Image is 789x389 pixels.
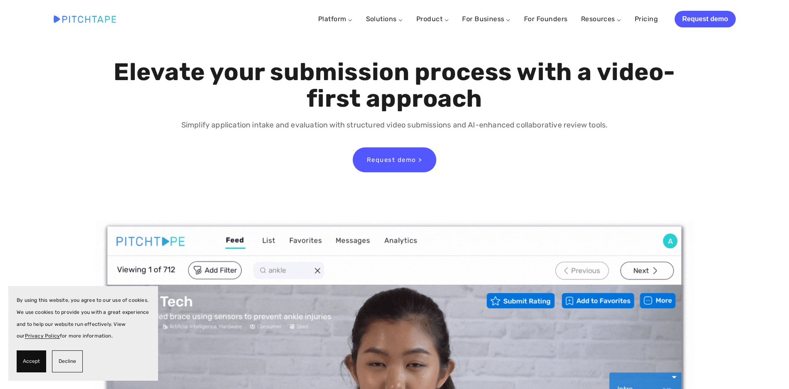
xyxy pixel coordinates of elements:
[675,11,735,27] a: Request demo
[318,15,353,23] a: Platform ⌵
[17,294,150,342] p: By using this website, you agree to our use of cookies. We use cookies to provide you with a grea...
[8,286,158,381] section: Cookie banner
[462,15,511,23] a: For Business ⌵
[366,15,403,23] a: Solutions ⌵
[524,12,568,27] a: For Founders
[54,15,116,22] img: Pitchtape | Video Submission Management Software
[111,119,678,131] p: Simplify application intake and evaluation with structured video submissions and AI-enhanced coll...
[17,350,46,372] button: Accept
[416,15,449,23] a: Product ⌵
[23,355,40,367] span: Accept
[353,147,436,172] a: Request demo >
[59,355,76,367] span: Decline
[52,350,83,372] button: Decline
[25,333,60,339] a: Privacy Policy
[581,15,621,23] a: Resources ⌵
[635,12,658,27] a: Pricing
[111,59,678,112] h1: Elevate your submission process with a video-first approach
